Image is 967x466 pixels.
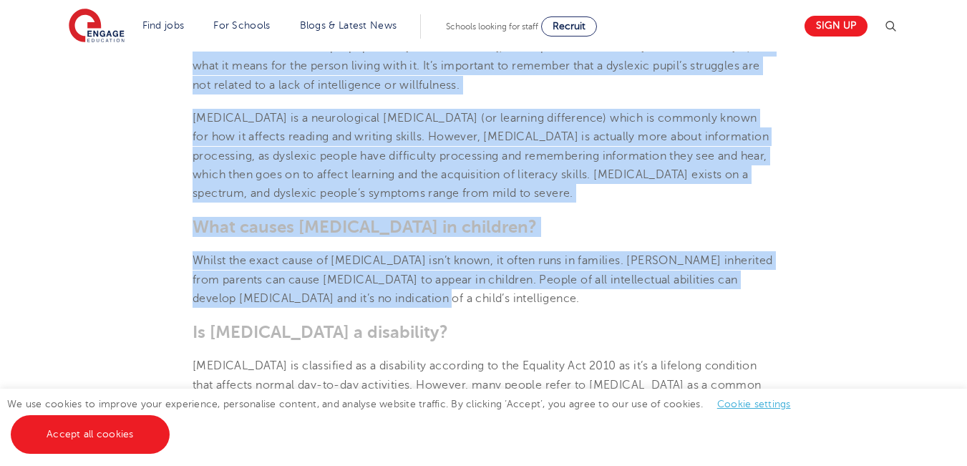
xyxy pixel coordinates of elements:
[193,359,762,447] span: [MEDICAL_DATA] is classified as a disability according to the Equality Act 2010 as it’s a lifelon...
[69,9,125,44] img: Engage Education
[193,217,537,237] b: What causes [MEDICAL_DATA] in children?
[11,415,170,454] a: Accept all cookies
[805,16,868,37] a: Sign up
[193,322,448,342] b: Is [MEDICAL_DATA] a disability?
[553,21,585,31] span: Recruit
[300,20,397,31] a: Blogs & Latest News
[193,41,773,92] span: To understand how to help a pupil with [MEDICAL_DATA], it’s helpful to know what [MEDICAL_DATA] i...
[717,399,791,409] a: Cookie settings
[541,16,597,37] a: Recruit
[213,20,270,31] a: For Schools
[193,254,773,305] span: Whilst the exact cause of [MEDICAL_DATA] isn’t known, it often runs in families. [PERSON_NAME] in...
[142,20,185,31] a: Find jobs
[193,112,769,200] span: [MEDICAL_DATA] is a neurological [MEDICAL_DATA] (or learning difference) which is commonly known ...
[446,21,538,31] span: Schools looking for staff
[7,399,805,440] span: We use cookies to improve your experience, personalise content, and analyse website traffic. By c...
